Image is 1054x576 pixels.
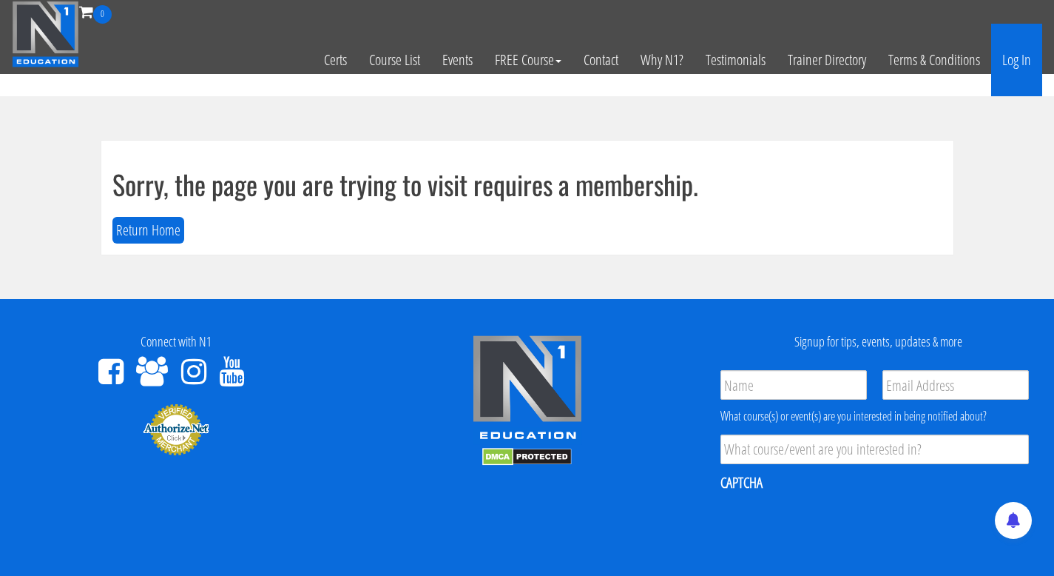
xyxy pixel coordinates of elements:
[431,24,484,96] a: Events
[313,24,358,96] a: Certs
[695,24,777,96] a: Testimonials
[720,407,1029,425] div: What course(s) or event(s) are you interested in being notified about?
[714,335,1043,349] h4: Signup for tips, events, updates & more
[482,448,572,466] img: DMCA.com Protection Status
[877,24,991,96] a: Terms & Conditions
[112,217,184,244] button: Return Home
[720,370,867,400] input: Name
[358,24,431,96] a: Course List
[79,1,112,21] a: 0
[12,1,79,67] img: n1-education
[991,24,1042,96] a: Log In
[112,170,942,199] h1: Sorry, the page you are trying to visit requires a membership.
[472,335,583,444] img: n1-edu-logo
[143,403,209,456] img: Authorize.Net Merchant - Click to Verify
[93,5,112,24] span: 0
[777,24,877,96] a: Trainer Directory
[720,502,945,560] iframe: reCAPTCHA
[720,473,763,492] label: CAPTCHA
[882,370,1029,400] input: Email Address
[629,24,695,96] a: Why N1?
[572,24,629,96] a: Contact
[484,24,572,96] a: FREE Course
[11,335,340,349] h4: Connect with N1
[720,435,1029,464] input: What course/event are you interested in?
